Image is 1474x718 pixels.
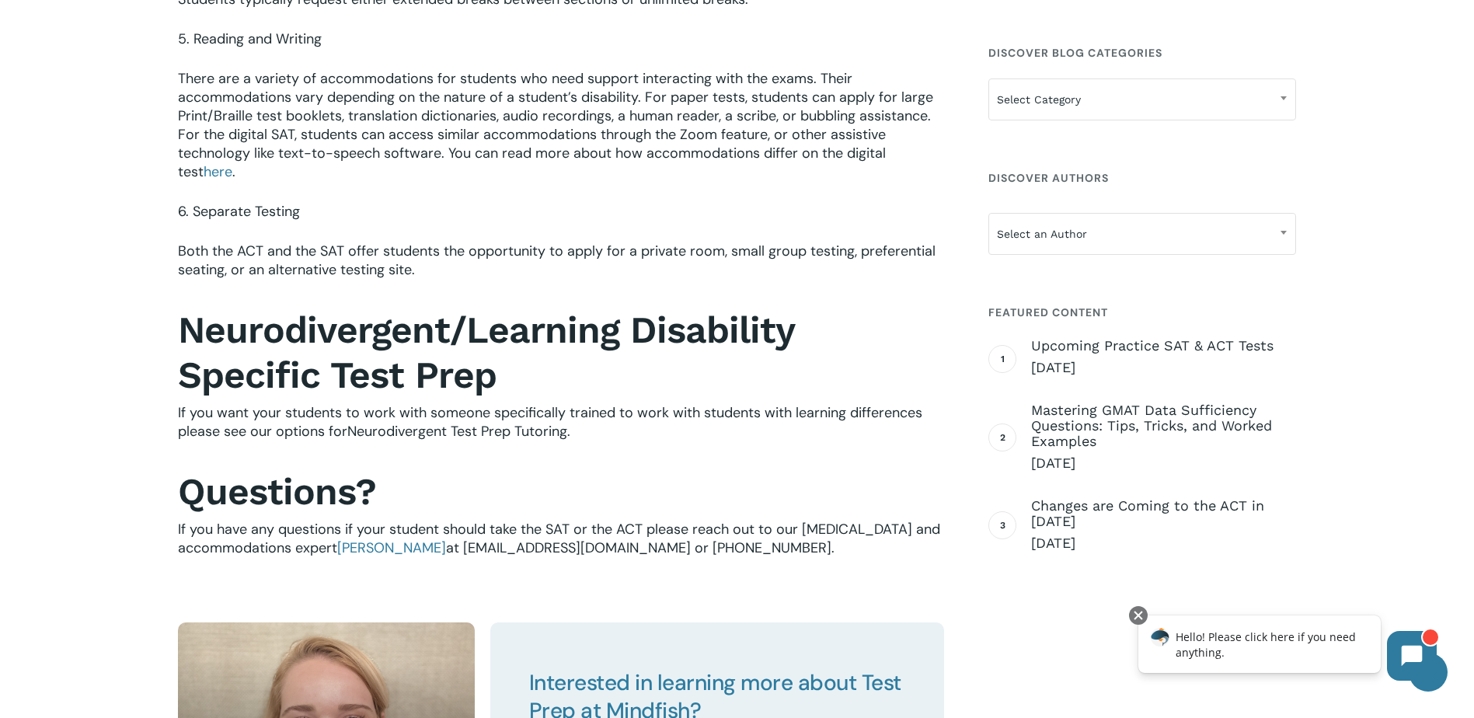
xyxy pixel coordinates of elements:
[567,422,570,441] span: .
[1031,403,1296,449] span: Mastering GMAT Data Sufficiency Questions: Tips, Tricks, and Worked Examples
[988,298,1296,326] h4: Featured Content
[1031,454,1296,472] span: [DATE]
[347,422,567,441] a: Neurodivergent Test Prep Tutoring
[178,242,936,279] span: Both the ACT and the SAT offer students the opportunity to apply for a private room, small group ...
[988,164,1296,192] h4: Discover Authors
[988,78,1296,120] span: Select Category
[178,69,933,181] span: There are a variety of accommodations for students who need support interacting with the exams. T...
[989,218,1295,250] span: Select an Author
[178,469,376,514] b: Questions?
[178,30,322,48] span: 5. Reading and Writing
[1031,338,1296,377] a: Upcoming Practice SAT & ACT Tests [DATE]
[1031,358,1296,377] span: [DATE]
[1031,498,1296,552] a: Changes are Coming to the ACT in [DATE] [DATE]
[178,403,922,441] span: If you want your students to work with someone specifically trained to work with students with le...
[1031,338,1296,354] span: Upcoming Practice SAT & ACT Tests
[178,202,300,221] span: 6. Separate Testing
[204,162,232,181] a: here
[1031,534,1296,552] span: [DATE]
[1031,403,1296,472] a: Mastering GMAT Data Sufficiency Questions: Tips, Tricks, and Worked Examples [DATE]
[337,538,446,557] a: [PERSON_NAME]
[1122,603,1452,696] iframe: Chatbot
[178,308,794,397] b: Neurodivergent/Learning Disability Specific Test Prep
[989,83,1295,116] span: Select Category
[178,520,940,557] span: If you have any questions if your student should take the SAT or the ACT please reach out to our ...
[232,162,235,181] span: .
[1031,498,1296,529] span: Changes are Coming to the ACT in [DATE]
[988,39,1296,67] h4: Discover Blog Categories
[988,213,1296,255] span: Select an Author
